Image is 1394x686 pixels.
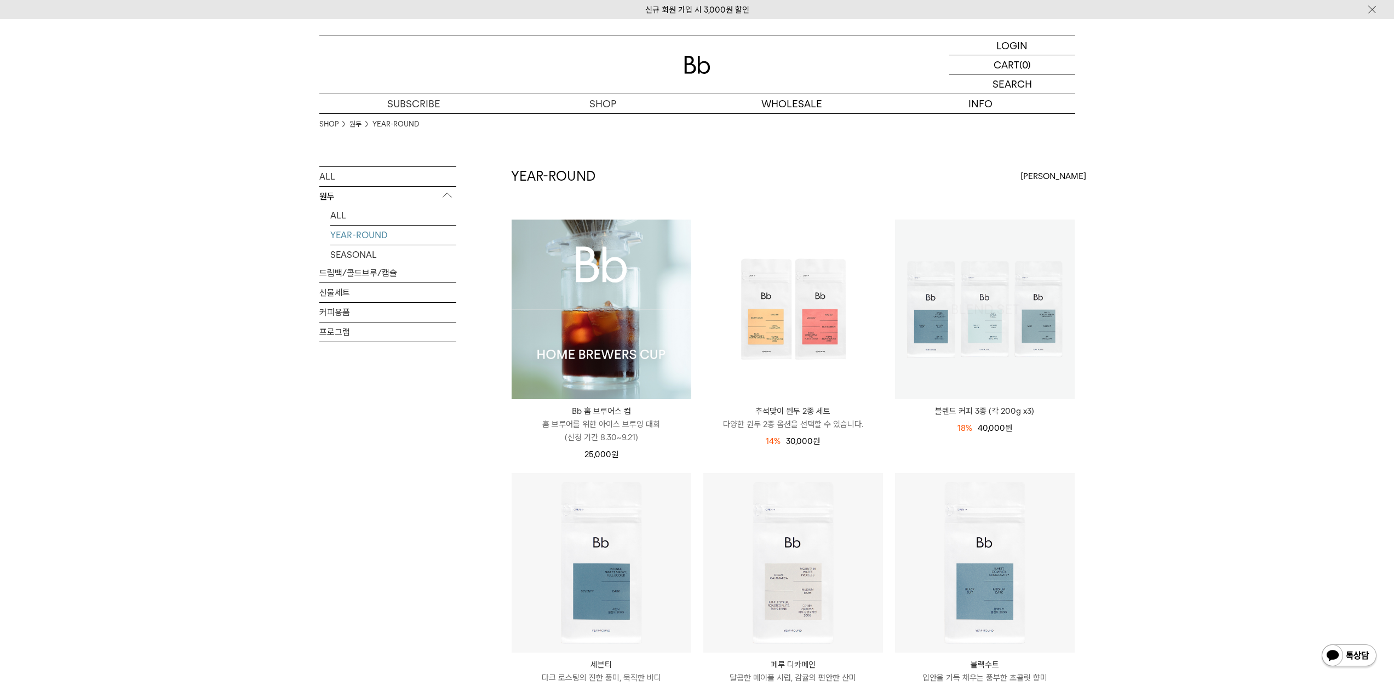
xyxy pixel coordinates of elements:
a: 선물세트 [319,283,456,302]
div: 18% [957,422,972,435]
p: 원두 [319,187,456,206]
a: LOGIN [949,36,1075,55]
a: 원두 [349,119,362,130]
img: 추석맞이 원두 2종 세트 [703,220,883,399]
a: 추석맞이 원두 2종 세트 다양한 원두 2종 옵션을 선택할 수 있습니다. [703,405,883,431]
p: SEARCH [993,74,1032,94]
p: LOGIN [996,36,1028,55]
a: SHOP [319,119,339,130]
a: SUBSCRIBE [319,94,508,113]
a: SEASONAL [330,245,456,264]
img: 1000001179_add2_053.png [895,220,1075,399]
div: 14% [766,435,781,448]
p: INFO [886,94,1075,113]
p: Bb 홈 브루어스 컵 [512,405,691,418]
span: [PERSON_NAME] [1020,170,1086,183]
a: Bb 홈 브루어스 컵 홈 브루어를 위한 아이스 브루잉 대회(신청 기간 8.30~9.21) [512,405,691,444]
a: 블랙수트 입안을 가득 채우는 풍부한 초콜릿 향미 [895,658,1075,684]
p: 블랙수트 [895,658,1075,671]
span: 원 [813,436,820,446]
p: 입안을 가득 채우는 풍부한 초콜릿 향미 [895,671,1075,684]
span: 40,000 [978,423,1012,433]
a: YEAR-ROUND [372,119,419,130]
img: 페루 디카페인 [703,473,883,653]
p: (0) [1019,55,1031,74]
p: 페루 디카페인 [703,658,883,671]
span: 원 [1005,423,1012,433]
a: YEAR-ROUND [330,226,456,245]
a: ALL [330,206,456,225]
span: 30,000 [786,436,820,446]
p: 추석맞이 원두 2종 세트 [703,405,883,418]
a: CART (0) [949,55,1075,74]
img: 카카오톡 채널 1:1 채팅 버튼 [1321,643,1378,670]
img: 로고 [684,56,710,74]
p: 다크 로스팅의 진한 풍미, 묵직한 바디 [512,671,691,684]
p: WHOLESALE [697,94,886,113]
a: 신규 회원 가입 시 3,000원 할인 [645,5,749,15]
a: 커피용품 [319,303,456,322]
a: 페루 디카페인 달콤한 메이플 시럽, 감귤의 편안한 산미 [703,658,883,684]
p: CART [994,55,1019,74]
a: SHOP [508,94,697,113]
p: 달콤한 메이플 시럽, 감귤의 편안한 산미 [703,671,883,684]
a: 블렌드 커피 3종 (각 200g x3) [895,220,1075,399]
a: 세븐티 다크 로스팅의 진한 풍미, 묵직한 바디 [512,658,691,684]
a: 프로그램 [319,322,456,342]
img: 세븐티 [512,473,691,653]
p: 다양한 원두 2종 옵션을 선택할 수 있습니다. [703,418,883,431]
a: ALL [319,167,456,186]
span: 25,000 [584,449,618,459]
img: 블랙수트 [895,473,1075,653]
a: 블렌드 커피 3종 (각 200g x3) [895,405,1075,418]
p: 홈 브루어를 위한 아이스 브루잉 대회 (신청 기간 8.30~9.21) [512,418,691,444]
span: 원 [611,449,618,459]
h2: YEAR-ROUND [511,167,595,186]
img: Bb 홈 브루어스 컵 [512,220,691,399]
p: 세븐티 [512,658,691,671]
a: 드립백/콜드브루/캡슐 [319,263,456,283]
